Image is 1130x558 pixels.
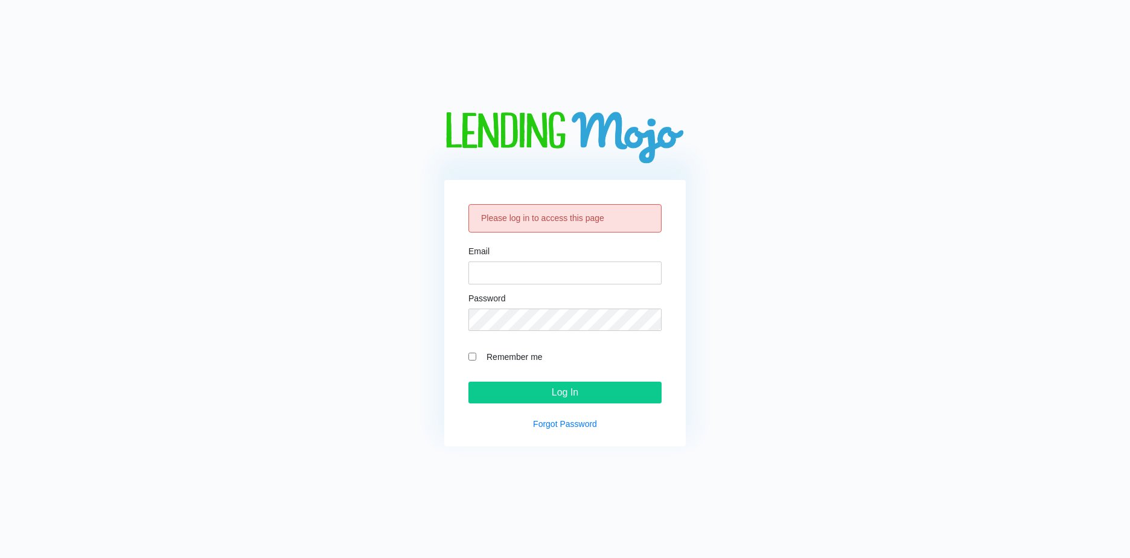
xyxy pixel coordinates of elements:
[444,112,686,165] img: logo-big.png
[468,204,662,232] div: Please log in to access this page
[468,294,505,303] label: Password
[533,419,597,429] a: Forgot Password
[468,382,662,403] input: Log In
[468,247,490,255] label: Email
[480,350,662,364] label: Remember me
